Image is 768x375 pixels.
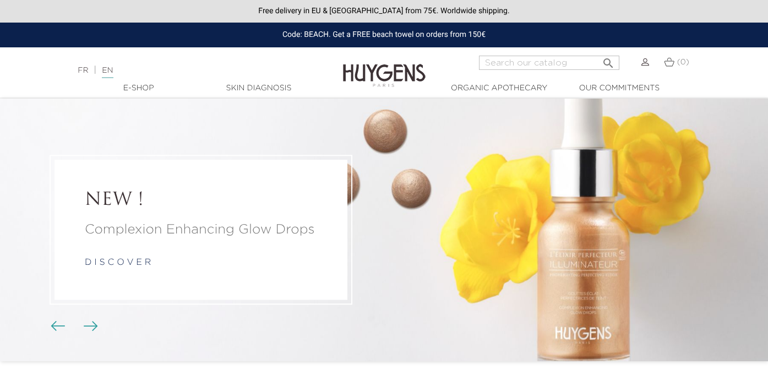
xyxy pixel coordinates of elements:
a: Skin Diagnosis [204,83,314,94]
img: Huygens [343,46,426,89]
a: EN [102,67,113,78]
a: Complexion Enhancing Glow Drops [85,220,317,240]
a: Our commitments [564,83,674,94]
a: d i s c o v e r [85,258,151,267]
i:  [602,53,615,67]
a: E-Shop [84,83,194,94]
a: Organic Apothecary [444,83,554,94]
div: | [72,64,312,77]
a: NEW ! [85,191,317,211]
span: (0) [677,58,689,66]
input: Search [479,56,619,70]
a: FR [78,67,88,74]
button:  [598,52,618,67]
div: Carousel buttons [55,318,91,335]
